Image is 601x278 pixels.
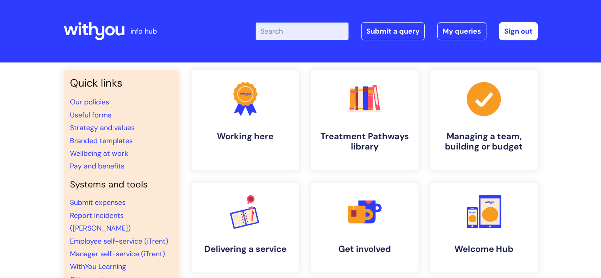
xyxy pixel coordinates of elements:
[256,23,349,40] input: Search
[192,70,299,170] a: Working here
[361,22,425,40] a: Submit a query
[70,179,173,190] h4: Systems and tools
[70,136,133,146] a: Branded templates
[70,161,124,171] a: Pay and benefits
[430,70,538,170] a: Managing a team, building or budget
[192,183,299,272] a: Delivering a service
[70,97,109,107] a: Our policies
[70,262,126,271] a: WithYou Learning
[311,183,418,272] a: Get involved
[130,25,157,38] p: info hub
[499,22,538,40] a: Sign out
[198,244,293,254] h4: Delivering a service
[317,131,412,152] h4: Treatment Pathways library
[311,70,418,170] a: Treatment Pathways library
[70,198,126,207] a: Submit expenses
[70,123,135,132] a: Strategy and values
[317,244,412,254] h4: Get involved
[437,131,531,152] h4: Managing a team, building or budget
[437,22,486,40] a: My queries
[70,149,128,158] a: Wellbeing at work
[70,236,168,246] a: Employee self-service (iTrent)
[70,249,165,259] a: Manager self-service (iTrent)
[70,110,111,120] a: Useful forms
[70,77,173,89] h3: Quick links
[70,211,131,233] a: Report incidents ([PERSON_NAME])
[437,244,531,254] h4: Welcome Hub
[256,22,538,40] div: | -
[430,183,538,272] a: Welcome Hub
[198,131,293,142] h4: Working here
